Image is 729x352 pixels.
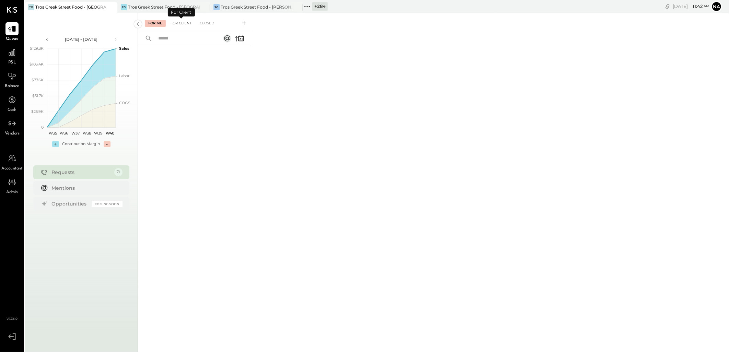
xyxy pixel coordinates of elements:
div: [DATE] - [DATE] [52,36,111,42]
div: Tros Greek Street Food - [PERSON_NAME] [221,4,292,10]
text: W35 [48,131,57,136]
div: - [104,141,111,147]
span: Cash [8,107,16,113]
span: Accountant [2,166,23,172]
a: Balance [0,70,24,90]
div: TG [121,4,127,10]
text: W40 [105,131,114,136]
div: Mentions [52,185,119,191]
text: $77.6K [32,78,44,82]
div: For Client [167,20,195,27]
div: Coming Soon [92,201,123,207]
text: Labor [119,73,129,78]
div: For Client [168,8,195,16]
text: $51.7K [32,93,44,98]
text: $103.4K [30,62,44,67]
span: Admin [6,189,18,196]
text: W37 [71,131,80,136]
div: Opportunities [52,200,88,207]
text: $129.3K [30,46,44,51]
text: 0 [41,125,44,130]
text: W36 [60,131,68,136]
a: Vendors [0,117,24,137]
a: Accountant [0,152,24,172]
div: Tros Greek Street Food - [GEOGRAPHIC_DATA] [128,4,200,10]
text: Sales [119,46,129,51]
span: P&L [8,60,16,66]
div: + [52,141,59,147]
span: Vendors [5,131,20,137]
div: copy link [664,3,671,10]
text: W38 [83,131,91,136]
div: TG [213,4,220,10]
text: COGS [119,101,130,105]
div: [DATE] [673,3,709,10]
div: For Me [145,20,166,27]
div: Contribution Margin [62,141,100,147]
a: Cash [0,93,24,113]
text: W39 [94,131,103,136]
span: Queue [6,36,19,42]
a: Admin [0,176,24,196]
div: Tros Greek Street Food - [GEOGRAPHIC_DATA] [35,4,107,10]
div: + 284 [312,2,328,11]
a: Queue [0,22,24,42]
a: P&L [0,46,24,66]
div: Closed [196,20,218,27]
div: 21 [114,168,123,176]
div: TG [28,4,34,10]
div: Requests [52,169,111,176]
span: Balance [5,83,19,90]
text: $25.9K [31,109,44,114]
button: Na [711,1,722,12]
